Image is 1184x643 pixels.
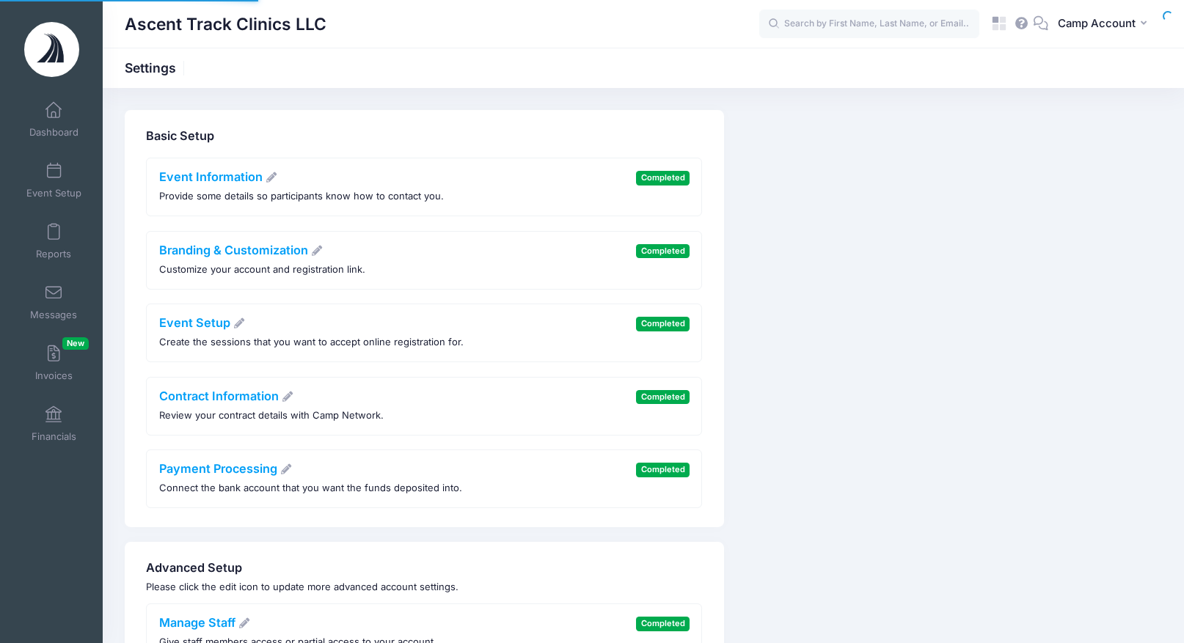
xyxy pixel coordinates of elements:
[19,337,89,389] a: InvoicesNew
[636,617,690,631] span: Completed
[636,317,690,331] span: Completed
[30,309,77,321] span: Messages
[159,408,384,423] p: Review your contract details with Camp Network.
[62,337,89,350] span: New
[159,315,246,330] a: Event Setup
[159,243,324,257] a: Branding & Customization
[159,389,294,403] a: Contract Information
[1058,15,1136,32] span: Camp Account
[159,169,278,184] a: Event Information
[24,22,79,77] img: Ascent Track Clinics LLC
[146,561,702,576] h4: Advanced Setup
[29,126,78,139] span: Dashboard
[146,129,702,144] h4: Basic Setup
[19,155,89,206] a: Event Setup
[19,398,89,449] a: Financials
[759,10,979,39] input: Search by First Name, Last Name, or Email...
[159,262,365,277] p: Customize your account and registration link.
[159,615,251,630] a: Manage Staff
[32,430,76,443] span: Financials
[19,276,89,328] a: Messages
[636,244,690,258] span: Completed
[19,94,89,145] a: Dashboard
[159,335,464,350] p: Create the sessions that you want to accept online registration for.
[159,461,293,476] a: Payment Processing
[636,171,690,185] span: Completed
[35,370,73,382] span: Invoices
[26,187,81,199] span: Event Setup
[19,216,89,267] a: Reports
[125,7,326,41] h1: Ascent Track Clinics LLC
[159,481,462,496] p: Connect the bank account that you want the funds deposited into.
[36,248,71,260] span: Reports
[1048,7,1162,41] button: Camp Account
[159,189,444,204] p: Provide some details so participants know how to contact you.
[636,390,690,404] span: Completed
[636,463,690,477] span: Completed
[125,60,189,76] h1: Settings
[146,580,702,595] p: Please click the edit icon to update more advanced account settings.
